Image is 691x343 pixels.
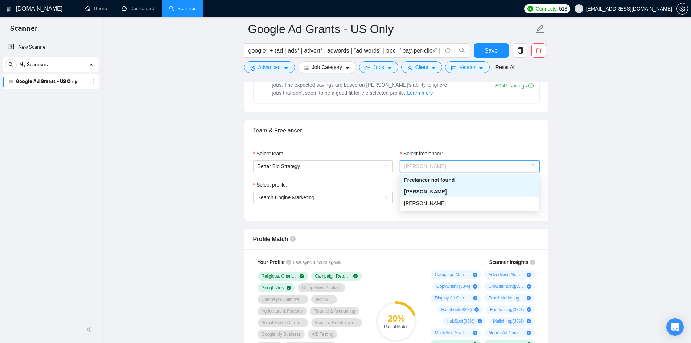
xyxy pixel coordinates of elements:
[5,62,16,67] span: search
[495,63,515,71] a: Reset All
[248,20,534,38] input: Scanner name...
[272,75,448,96] span: Extends Sardor AI by learning from your feedback and automatically qualifying jobs. The expected ...
[404,163,446,169] span: [PERSON_NAME]
[376,314,417,323] div: 20 %
[493,318,524,324] span: Mailchimp ( 33 %)
[676,3,688,15] button: setting
[365,65,370,71] span: folder
[262,320,304,326] span: Social Media Carousel
[345,65,350,71] span: caret-down
[258,63,281,71] span: Advanced
[400,150,443,158] label: Select freelancer:
[122,5,155,12] a: dashboardDashboard
[86,326,94,333] span: double-left
[536,5,558,13] span: Connects:
[304,65,309,71] span: bars
[474,43,509,58] button: Save
[495,82,533,89] div: $0.41 savings
[676,6,688,12] a: setting
[262,297,304,302] span: Campaign Optimization
[531,43,546,58] button: delete
[528,83,534,88] span: info-circle
[404,200,446,206] span: [PERSON_NAME]
[262,308,303,314] span: Agriculture & Forestry
[315,320,358,326] span: Media & Entertainment
[488,330,524,336] span: Mobile Ad Campaign ( 33 %)
[407,89,433,97] button: Laziza AI NEWExtends Sardor AI by learning from your feedback and automatically qualifying jobs. ...
[286,260,291,265] span: info-circle
[576,6,581,11] span: user
[5,59,17,70] button: search
[459,63,475,71] span: Vendor
[169,5,196,12] a: searchScanner
[527,331,531,335] span: plus-circle
[489,260,528,265] span: Scanner Insights
[256,181,287,189] span: Select profile:
[451,65,456,71] span: idcard
[258,195,314,200] span: Search Engine Marketing
[253,236,288,242] span: Profile Match
[312,331,333,337] span: A/B Testing
[250,65,255,71] span: setting
[455,47,469,54] span: search
[488,272,524,278] span: Advertising Networks ( 33 %)
[488,283,524,289] span: Crowdfunding ( 33 %)
[404,176,535,184] div: Freelancer not found
[293,259,341,266] span: Last sync 8 hours ago
[445,61,489,73] button: idcardVendorcaret-down
[677,6,688,12] span: setting
[85,5,107,12] a: homeHome
[666,318,684,336] div: Open Intercom Messenger
[290,236,296,242] span: info-circle
[262,285,284,291] span: Google Ads
[513,43,527,58] button: copy
[527,6,533,12] img: upwork-logo.png
[513,47,527,54] span: copy
[8,40,93,54] a: New Scanner
[473,331,477,335] span: plus-circle
[404,189,447,195] span: [PERSON_NAME]
[488,295,524,301] span: Email Marketing ( 33 %)
[287,286,291,290] span: check-circle
[248,46,442,55] input: Search Freelance Jobs...
[387,65,392,71] span: caret-down
[3,40,99,54] li: New Scanner
[262,331,301,337] span: Google My Business
[478,65,484,71] span: caret-down
[3,57,99,89] li: My Scanners
[435,330,470,336] span: Marketing Strategy ( 33 %)
[253,120,540,141] div: Team & Freelancer
[253,150,285,158] label: Select team:
[315,297,333,302] span: Tech & IT
[473,284,477,289] span: plus-circle
[445,48,450,53] span: info-circle
[474,307,479,312] span: plus-circle
[532,47,546,54] span: delete
[447,318,475,324] span: HubSpot ( 33 %)
[284,65,289,71] span: caret-down
[258,161,388,172] span: Better Bid Strategy
[298,61,356,73] button: barsJob Categorycaret-down
[262,273,297,279] span: Religious, Charitable & Nonprofit
[527,307,531,312] span: plus-circle
[400,174,539,186] div: Freelancer not found
[302,285,341,291] span: Competitive Analysis
[89,79,95,85] span: holder
[490,307,524,313] span: Fundraising ( 33 %)
[407,65,412,71] span: user
[527,319,531,323] span: plus-circle
[478,319,482,323] span: plus-circle
[415,63,428,71] span: Client
[535,24,545,34] span: edit
[16,74,85,89] a: Google Ad Grants - US Only
[435,295,470,301] span: Display Ad Campaign ( 33 %)
[473,273,477,277] span: plus-circle
[485,46,498,55] span: Save
[431,65,436,71] span: caret-down
[435,272,470,278] span: Campaign Management ( 67 %)
[376,324,417,329] div: Partial Match
[312,63,342,71] span: Job Category
[258,259,285,265] span: Your Profile
[19,57,48,72] span: My Scanners
[300,274,304,278] span: check-circle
